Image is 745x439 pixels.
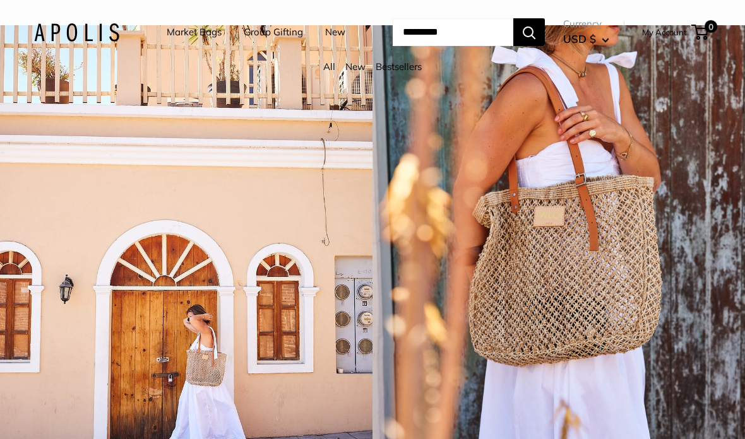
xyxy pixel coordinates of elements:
a: New [345,61,366,73]
a: My Account [642,25,687,40]
span: USD $ [563,32,596,45]
button: Search [513,18,545,46]
a: All [323,61,335,73]
a: Market Bags [167,23,222,41]
a: Group Gifting [244,23,303,41]
input: Search... [393,18,513,46]
img: Apolis [34,23,119,42]
button: USD $ [563,29,609,49]
a: 0 [693,25,708,40]
span: 0 [705,20,717,33]
a: Bestsellers [376,61,422,73]
a: New [325,23,345,41]
span: Currency [563,15,609,33]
